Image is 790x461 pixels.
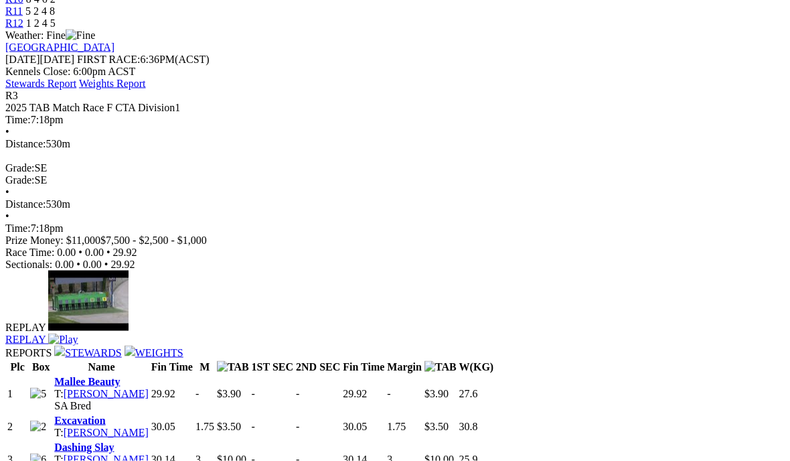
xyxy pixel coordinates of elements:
[5,222,31,234] span: Time:
[77,54,140,65] span: FIRST RACE:
[296,421,299,432] span: -
[151,388,175,399] span: 29.92
[54,360,149,374] th: Name
[5,78,76,89] a: Stewards Report
[296,388,299,399] span: -
[343,421,367,432] span: 30.05
[5,66,785,78] div: Kennels Close: 6:00pm ACST
[125,347,183,358] a: WEIGHTS
[295,360,341,374] th: 2ND SEC
[459,388,478,399] span: 27.6
[5,174,785,186] div: SE
[251,360,294,374] th: 1ST SEC
[30,388,46,400] img: 5
[54,415,105,426] a: Excavation
[5,322,785,346] a: REPLAY Play
[76,259,80,270] span: •
[5,138,785,150] div: 530m
[387,388,390,399] text: -
[5,54,40,65] span: [DATE]
[5,186,9,198] span: •
[5,114,31,125] span: Time:
[30,421,46,433] img: 2
[195,388,199,399] text: -
[113,247,137,258] span: 29.92
[5,247,54,258] span: Race Time:
[252,388,255,399] span: -
[424,421,449,432] span: $3.50
[5,42,114,53] a: [GEOGRAPHIC_DATA]
[55,259,74,270] span: 0.00
[64,427,149,438] a: [PERSON_NAME]
[83,259,102,270] span: 0.00
[5,114,785,126] div: 7:18pm
[104,259,108,270] span: •
[5,174,35,186] span: Grade:
[5,222,785,235] div: 7:18pm
[5,5,23,17] a: R11
[54,346,65,356] img: file-red.svg
[459,360,495,374] th: W(KG)
[151,360,193,374] th: Fin Time
[217,361,249,373] img: TAB
[5,102,785,114] div: 2025 TAB Match Race F CTA Division1
[54,400,149,412] div: SA Bred
[195,421,214,432] text: 1.75
[5,210,9,222] span: •
[54,347,121,358] a: STEWARDS
[151,421,175,432] span: 30.05
[5,138,46,149] span: Distance:
[54,388,149,400] div: T:
[79,78,146,89] a: Weights Report
[252,421,255,432] span: -
[125,346,135,356] img: file-red.svg
[424,361,457,373] img: TAB
[459,421,478,432] span: 30.8
[106,247,110,258] span: •
[85,247,104,258] span: 0.00
[5,162,35,174] span: Grade:
[48,334,78,346] img: Play
[7,414,28,440] td: 2
[48,271,129,331] img: default.jpg
[25,5,55,17] span: 5 2 4 8
[5,126,9,137] span: •
[54,442,114,453] a: Dashing Slay
[7,360,28,374] th: Plc
[54,376,120,387] a: Mallee Beauty
[217,388,241,399] span: $3.90
[195,360,215,374] th: M
[110,259,135,270] span: 29.92
[7,375,28,413] td: 1
[26,17,56,29] span: 1 2 4 5
[5,322,46,333] span: REPLAY
[387,421,406,432] text: 1.75
[424,388,449,399] span: $3.90
[5,17,23,29] a: R12
[5,162,785,174] div: SE
[57,247,76,258] span: 0.00
[77,54,210,65] span: 6:36PM(ACST)
[342,360,385,374] th: Fin Time
[5,54,74,65] span: [DATE]
[5,29,95,41] span: Weather: Fine
[5,259,52,270] span: Sectionals:
[5,334,46,345] span: REPLAY
[5,90,18,101] span: R3
[29,360,52,374] th: Box
[5,235,785,247] div: Prize Money: $11,000
[217,421,241,432] span: $3.50
[66,29,95,42] img: Fine
[78,247,82,258] span: •
[386,360,422,374] th: Margin
[100,235,207,246] span: $7,500 - $2,500 - $1,000
[54,427,149,439] div: T:
[5,198,785,210] div: 530m
[64,388,149,399] a: [PERSON_NAME]
[5,347,52,358] span: REPORTS
[5,198,46,210] span: Distance:
[343,388,367,399] span: 29.92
